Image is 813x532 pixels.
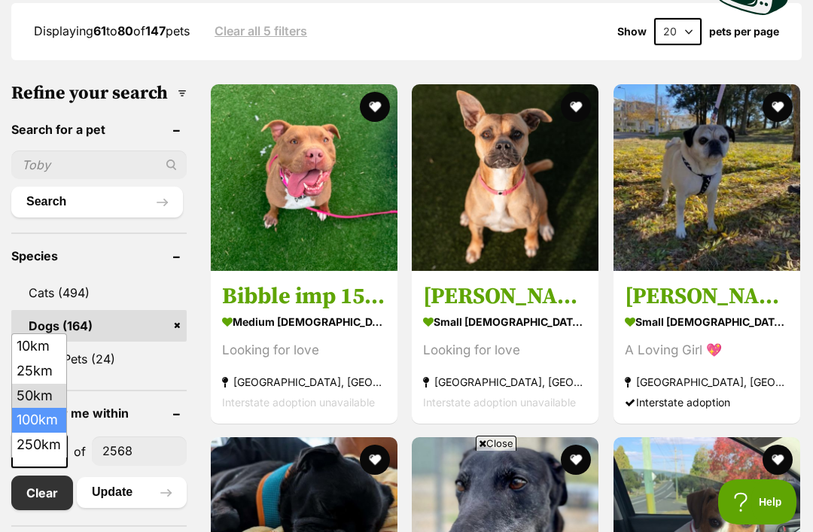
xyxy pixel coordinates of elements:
li: 250km [12,433,66,458]
div: A Loving Girl 💖 [625,339,789,360]
h3: Refine your search [11,83,187,104]
header: Search for a pet [11,123,187,136]
button: favourite [562,92,592,122]
span: Close [476,436,516,451]
span: Displaying to of pets [34,23,190,38]
strong: 147 [145,23,166,38]
strong: small [DEMOGRAPHIC_DATA] Dog [423,310,587,332]
span: Interstate adoption unavailable [423,395,576,408]
img: Cleo - Pug Dog [614,84,800,271]
button: favourite [360,92,390,122]
label: pets per page [709,26,779,38]
strong: [GEOGRAPHIC_DATA], [GEOGRAPHIC_DATA] [222,371,386,391]
input: Toby [11,150,187,179]
strong: [GEOGRAPHIC_DATA], [GEOGRAPHIC_DATA] [625,371,789,391]
h3: [PERSON_NAME] imp 1582 [423,281,587,310]
a: [PERSON_NAME] small [DEMOGRAPHIC_DATA] Dog A Loving Girl 💖 [GEOGRAPHIC_DATA], [GEOGRAPHIC_DATA] I... [614,270,800,423]
div: Looking for love [423,339,587,360]
li: 10km [12,334,66,359]
div: Interstate adoption [625,391,789,412]
strong: 80 [117,23,133,38]
span: of [74,442,86,461]
input: postcode [92,436,187,465]
button: favourite [763,92,793,122]
li: 25km [12,359,66,384]
button: favourite [763,445,793,475]
iframe: Advertisement [132,457,681,524]
strong: small [DEMOGRAPHIC_DATA] Dog [625,310,789,332]
li: 100km [12,408,66,433]
img: Bibble imp 1583 - American Staffordshire Terrier Dog [211,84,397,271]
a: Other Pets (24) [11,343,187,375]
li: 50km [12,384,66,409]
strong: [GEOGRAPHIC_DATA], [GEOGRAPHIC_DATA] [423,371,587,391]
a: Bibble imp 1583 medium [DEMOGRAPHIC_DATA] Dog Looking for love [GEOGRAPHIC_DATA], [GEOGRAPHIC_DAT... [211,270,397,423]
iframe: Help Scout Beacon - Open [718,479,798,524]
img: Lola imp 1582 - American Staffordshire Terrier x Pug Dog [412,84,598,271]
h3: [PERSON_NAME] [625,281,789,310]
button: favourite [562,445,592,475]
a: [PERSON_NAME] imp 1582 small [DEMOGRAPHIC_DATA] Dog Looking for love [GEOGRAPHIC_DATA], [GEOGRAPH... [412,270,598,423]
a: Clear all 5 filters [215,24,307,38]
a: Cats (494) [11,277,187,309]
a: Dogs (164) [11,310,187,342]
button: favourite [360,445,390,475]
div: Looking for love [222,339,386,360]
span: Interstate adoption unavailable [222,395,375,408]
header: Pets near me within [11,406,187,420]
h3: Bibble imp 1583 [222,281,386,310]
span: Show [617,26,647,38]
strong: medium [DEMOGRAPHIC_DATA] Dog [222,310,386,332]
button: Search [11,187,183,217]
header: Species [11,249,187,263]
a: Clear [11,476,73,510]
img: adc.png [215,1,224,11]
strong: 61 [93,23,106,38]
button: Update [77,477,187,507]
